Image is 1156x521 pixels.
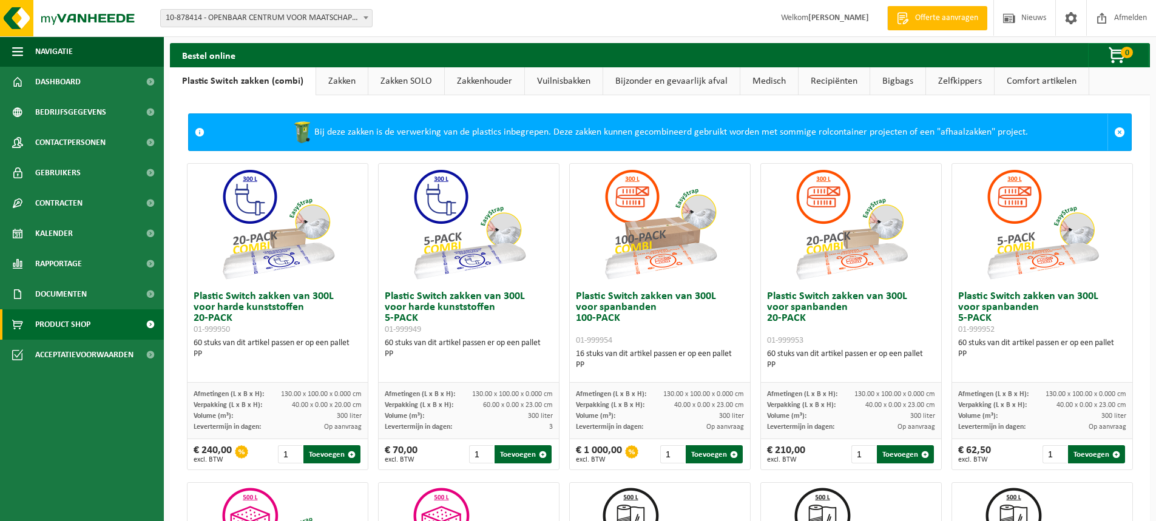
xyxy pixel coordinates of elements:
span: excl. BTW [194,456,232,463]
a: Zakkenhouder [445,67,524,95]
span: 40.00 x 0.00 x 23.00 cm [674,402,744,409]
a: Zakken [316,67,368,95]
button: Toevoegen [303,445,360,463]
span: Kalender [35,218,73,249]
a: Offerte aanvragen [887,6,987,30]
a: Plastic Switch zakken (combi) [170,67,316,95]
span: 130.00 x 100.00 x 0.000 cm [663,391,744,398]
span: excl. BTW [767,456,805,463]
a: Zakken SOLO [368,67,444,95]
span: Verpakking (L x B x H): [194,402,262,409]
span: Levertermijn in dagen: [194,423,261,431]
div: PP [767,360,935,371]
h3: Plastic Switch zakken van 300L voor spanbanden 5-PACK [958,291,1126,335]
div: PP [576,360,744,371]
span: Levertermijn in dagen: [385,423,452,431]
a: Zelfkippers [926,67,994,95]
div: 60 stuks van dit artikel passen er op een pallet [958,338,1126,360]
span: Afmetingen (L x B x H): [385,391,455,398]
a: Comfort artikelen [995,67,1089,95]
img: 01-999952 [982,164,1103,285]
a: Vuilnisbakken [525,67,603,95]
span: Op aanvraag [1089,423,1126,431]
span: Bedrijfsgegevens [35,97,106,127]
span: 10-878414 - OPENBAAR CENTRUM VOOR MAATSCHAPPELIJK WELZIJN VAN HAMME - HAMME [160,9,373,27]
span: 01-999953 [767,336,803,345]
span: Documenten [35,279,87,309]
span: Afmetingen (L x B x H): [576,391,646,398]
span: 10-878414 - OPENBAAR CENTRUM VOOR MAATSCHAPPELIJK WELZIJN VAN HAMME - HAMME [161,10,372,27]
span: excl. BTW [385,456,417,463]
span: Levertermijn in dagen: [767,423,834,431]
span: 300 liter [910,412,935,420]
span: 3 [549,423,553,431]
span: 40.00 x 0.00 x 20.00 cm [292,402,362,409]
div: € 1 000,00 [576,445,622,463]
input: 1 [469,445,494,463]
img: 01-999953 [791,164,912,285]
span: Op aanvraag [706,423,744,431]
button: Toevoegen [686,445,743,463]
span: Verpakking (L x B x H): [767,402,836,409]
span: Op aanvraag [897,423,935,431]
span: Navigatie [35,36,73,67]
a: Sluit melding [1107,114,1131,150]
button: 0 [1088,43,1149,67]
div: PP [194,349,362,360]
div: PP [385,349,553,360]
span: 300 liter [1101,412,1126,420]
span: Volume (m³): [767,412,806,420]
img: 01-999950 [217,164,339,285]
span: excl. BTW [576,456,622,463]
span: 130.00 x 100.00 x 0.000 cm [472,391,553,398]
span: Verpakking (L x B x H): [958,402,1027,409]
span: Op aanvraag [324,423,362,431]
span: Volume (m³): [958,412,998,420]
strong: [PERSON_NAME] [808,13,869,22]
span: 01-999950 [194,325,230,334]
span: 130.00 x 100.00 x 0.000 cm [281,391,362,398]
div: 60 stuks van dit artikel passen er op een pallet [385,338,553,360]
a: Bigbags [870,67,925,95]
span: 40.00 x 0.00 x 23.00 cm [1056,402,1126,409]
span: Volume (m³): [194,412,233,420]
a: Recipiënten [799,67,870,95]
span: Verpakking (L x B x H): [576,402,644,409]
span: Gebruikers [35,158,81,188]
div: 16 stuks van dit artikel passen er op een pallet [576,349,744,371]
a: Medisch [740,67,798,95]
span: 300 liter [337,412,362,420]
h3: Plastic Switch zakken van 300L voor spanbanden 100-PACK [576,291,744,346]
span: Contracten [35,188,83,218]
span: Contactpersonen [35,127,106,158]
span: Levertermijn in dagen: [576,423,643,431]
span: 300 liter [719,412,744,420]
span: Afmetingen (L x B x H): [767,391,837,398]
input: 1 [660,445,685,463]
span: Verpakking (L x B x H): [385,402,453,409]
span: 01-999952 [958,325,995,334]
h2: Bestel online [170,43,248,67]
span: 40.00 x 0.00 x 23.00 cm [865,402,935,409]
span: 01-999954 [576,336,612,345]
input: 1 [278,445,303,463]
span: Dashboard [35,67,81,97]
div: € 240,00 [194,445,232,463]
span: Product Shop [35,309,90,340]
input: 1 [1043,445,1067,463]
span: Afmetingen (L x B x H): [958,391,1029,398]
div: PP [958,349,1126,360]
button: Toevoegen [1068,445,1125,463]
img: WB-0240-HPE-GN-50.png [290,120,314,144]
span: Levertermijn in dagen: [958,423,1026,431]
button: Toevoegen [495,445,552,463]
h3: Plastic Switch zakken van 300L voor harde kunststoffen 5-PACK [385,291,553,335]
div: Bij deze zakken is de verwerking van de plastics inbegrepen. Deze zakken kunnen gecombineerd gebr... [211,114,1107,150]
a: Bijzonder en gevaarlijk afval [603,67,740,95]
div: 60 stuks van dit artikel passen er op een pallet [767,349,935,371]
div: € 62,50 [958,445,991,463]
span: 60.00 x 0.00 x 23.00 cm [483,402,553,409]
div: 60 stuks van dit artikel passen er op een pallet [194,338,362,360]
span: Volume (m³): [576,412,615,420]
span: Rapportage [35,249,82,279]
